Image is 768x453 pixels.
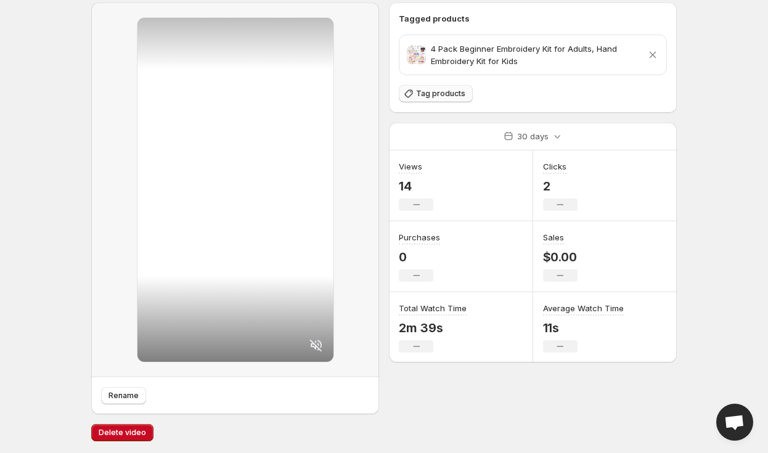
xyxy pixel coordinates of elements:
[517,130,549,142] p: 30 days
[543,320,624,335] p: 11s
[543,160,566,173] h3: Clicks
[716,404,753,441] a: Open chat
[399,250,440,264] p: 0
[399,179,433,194] p: 14
[431,43,642,67] p: 4 Pack Beginner Embroidery Kit for Adults, Hand Embroidery Kit for Kids
[543,179,578,194] p: 2
[399,320,467,335] p: 2m 39s
[543,250,578,264] p: $0.00
[543,302,624,314] h3: Average Watch Time
[91,424,153,441] button: Delete video
[108,391,139,401] span: Rename
[543,231,564,243] h3: Sales
[416,89,465,99] span: Tag products
[399,302,467,314] h3: Total Watch Time
[407,46,426,65] img: Black choker necklace
[101,387,146,404] button: Rename
[399,160,422,173] h3: Views
[99,428,146,438] span: Delete video
[399,12,667,25] h6: Tagged products
[399,231,440,243] h3: Purchases
[399,85,473,102] button: Tag products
